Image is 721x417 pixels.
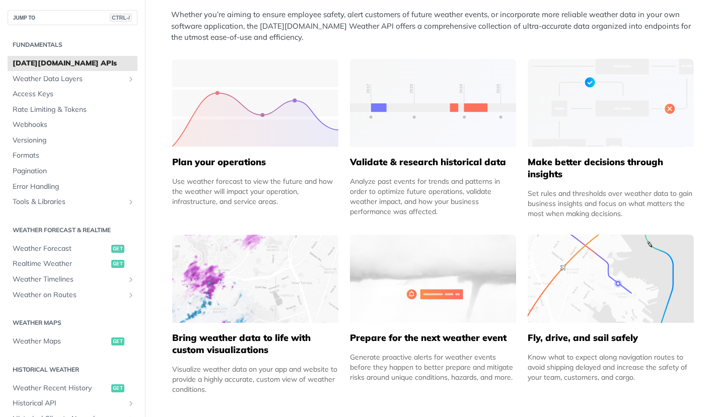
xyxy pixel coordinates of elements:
[8,164,137,179] a: Pagination
[8,334,137,349] a: Weather Mapsget
[172,332,338,356] h5: Bring weather data to life with custom visualizations
[13,105,135,115] span: Rate Limiting & Tokens
[8,256,137,271] a: Realtime Weatherget
[13,274,124,285] span: Weather Timelines
[528,352,694,382] div: Know what to expect along navigation routes to avoid shipping delayed and increase the safety of ...
[13,74,124,84] span: Weather Data Layers
[172,156,338,168] h5: Plan your operations
[13,182,135,192] span: Error Handling
[8,87,137,102] a: Access Keys
[172,235,338,323] img: 4463876-group-4982x.svg
[127,291,135,299] button: Show subpages for Weather on Routes
[13,135,135,146] span: Versioning
[171,9,700,43] p: Whether you’re aiming to ensure employee safety, alert customers of future weather events, or inc...
[350,235,516,323] img: 2c0a313-group-496-12x.svg
[8,272,137,287] a: Weather TimelinesShow subpages for Weather Timelines
[110,14,132,22] span: CTRL-/
[528,332,694,344] h5: Fly, drive, and sail safely
[8,241,137,256] a: Weather Forecastget
[8,194,137,210] a: Tools & LibrariesShow subpages for Tools & Libraries
[350,352,516,382] div: Generate proactive alerts for weather events before they happen to better prepare and mitigate ri...
[8,40,137,49] h2: Fundamentals
[8,396,137,411] a: Historical APIShow subpages for Historical API
[13,244,109,254] span: Weather Forecast
[13,151,135,161] span: Formats
[172,59,338,147] img: 39565e8-group-4962x.svg
[350,59,516,147] img: 13d7ca0-group-496-2.svg
[8,365,137,374] h2: Historical Weather
[172,364,338,394] div: Visualize weather data on your app and website to provide a highly accurate, custom view of weath...
[127,399,135,407] button: Show subpages for Historical API
[172,176,338,206] div: Use weather forecast to view the future and how the weather will impact your operation, infrastru...
[528,235,694,323] img: 994b3d6-mask-group-32x.svg
[111,337,124,345] span: get
[127,275,135,284] button: Show subpages for Weather Timelines
[111,384,124,392] span: get
[528,156,694,180] h5: Make better decisions through insights
[13,398,124,408] span: Historical API
[8,72,137,87] a: Weather Data LayersShow subpages for Weather Data Layers
[8,10,137,25] button: JUMP TOCTRL-/
[8,179,137,194] a: Error Handling
[8,102,137,117] a: Rate Limiting & Tokens
[8,56,137,71] a: [DATE][DOMAIN_NAME] APIs
[528,59,694,147] img: a22d113-group-496-32x.svg
[350,176,516,217] div: Analyze past events for trends and patterns in order to optimize future operations, validate weat...
[13,89,135,99] span: Access Keys
[8,148,137,163] a: Formats
[13,259,109,269] span: Realtime Weather
[8,226,137,235] h2: Weather Forecast & realtime
[13,383,109,393] span: Weather Recent History
[13,58,135,68] span: [DATE][DOMAIN_NAME] APIs
[13,197,124,207] span: Tools & Libraries
[13,166,135,176] span: Pagination
[13,336,109,346] span: Weather Maps
[350,156,516,168] h5: Validate & research historical data
[111,260,124,268] span: get
[8,288,137,303] a: Weather on RoutesShow subpages for Weather on Routes
[127,75,135,83] button: Show subpages for Weather Data Layers
[13,290,124,300] span: Weather on Routes
[8,133,137,148] a: Versioning
[350,332,516,344] h5: Prepare for the next weather event
[111,245,124,253] span: get
[8,381,137,396] a: Weather Recent Historyget
[528,188,694,219] div: Set rules and thresholds over weather data to gain business insights and focus on what matters th...
[8,318,137,327] h2: Weather Maps
[8,117,137,132] a: Webhooks
[127,198,135,206] button: Show subpages for Tools & Libraries
[13,120,135,130] span: Webhooks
